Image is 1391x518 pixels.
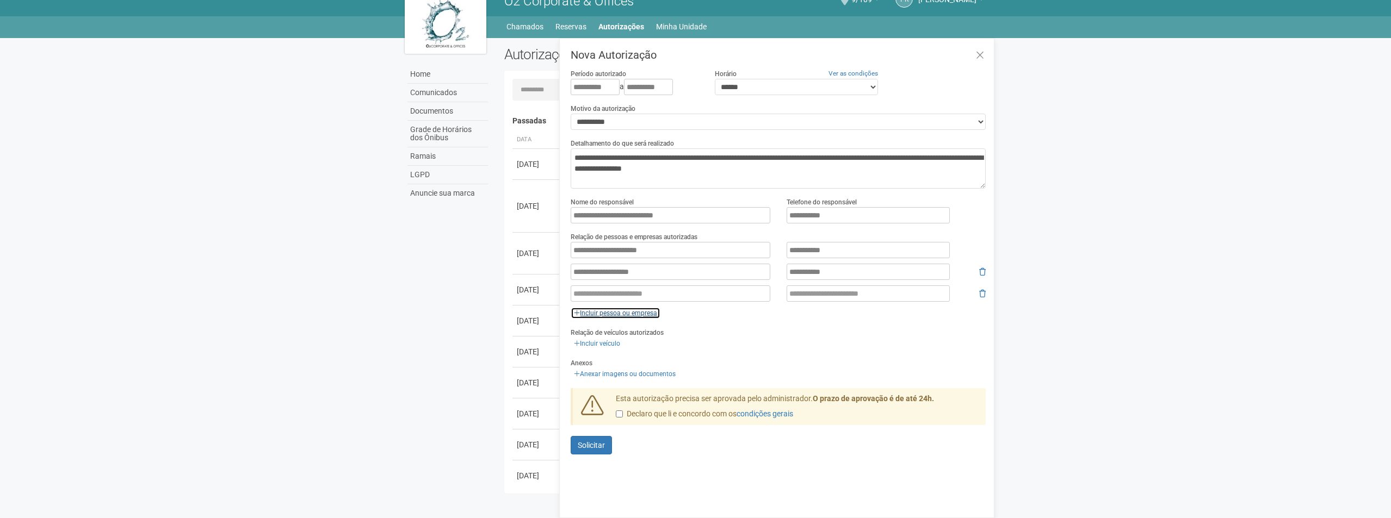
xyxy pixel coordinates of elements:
[571,104,635,114] label: Motivo da autorização
[571,338,623,350] a: Incluir veículo
[571,307,660,319] a: Incluir pessoa ou empresa
[517,439,557,450] div: [DATE]
[571,436,612,454] button: Solicitar
[517,159,557,170] div: [DATE]
[512,117,979,125] h4: Passadas
[517,346,557,357] div: [DATE]
[517,377,557,388] div: [DATE]
[571,197,634,207] label: Nome do responsável
[407,184,488,202] a: Anuncie sua marca
[737,409,793,418] a: condições gerais
[407,65,488,84] a: Home
[979,268,986,276] i: Remover
[504,46,737,63] h2: Autorizações
[571,79,698,95] div: a
[787,197,857,207] label: Telefone do responsável
[656,19,707,34] a: Minha Unidade
[571,49,986,60] h3: Nova Autorização
[571,358,592,368] label: Anexos
[407,121,488,147] a: Grade de Horários dos Ônibus
[571,368,679,380] a: Anexar imagens ou documentos
[407,166,488,184] a: LGPD
[598,19,644,34] a: Autorizações
[813,394,934,403] strong: O prazo de aprovação é de até 24h.
[571,328,664,338] label: Relação de veículos autorizados
[512,131,561,149] th: Data
[517,284,557,295] div: [DATE]
[571,232,697,242] label: Relação de pessoas e empresas autorizadas
[555,19,586,34] a: Reservas
[616,410,623,417] input: Declaro que li e concordo com oscondições gerais
[517,408,557,419] div: [DATE]
[616,409,793,420] label: Declaro que li e concordo com os
[979,290,986,297] i: Remover
[407,84,488,102] a: Comunicados
[608,394,986,425] div: Esta autorização precisa ser aprovada pelo administrador.
[517,470,557,481] div: [DATE]
[715,69,737,79] label: Horário
[517,201,557,211] div: [DATE]
[517,248,557,259] div: [DATE]
[578,441,605,450] span: Solicitar
[571,139,674,148] label: Detalhamento do que será realizado
[407,102,488,121] a: Documentos
[571,69,626,79] label: Período autorizado
[517,315,557,326] div: [DATE]
[506,19,543,34] a: Chamados
[829,70,878,77] a: Ver as condições
[407,147,488,166] a: Ramais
